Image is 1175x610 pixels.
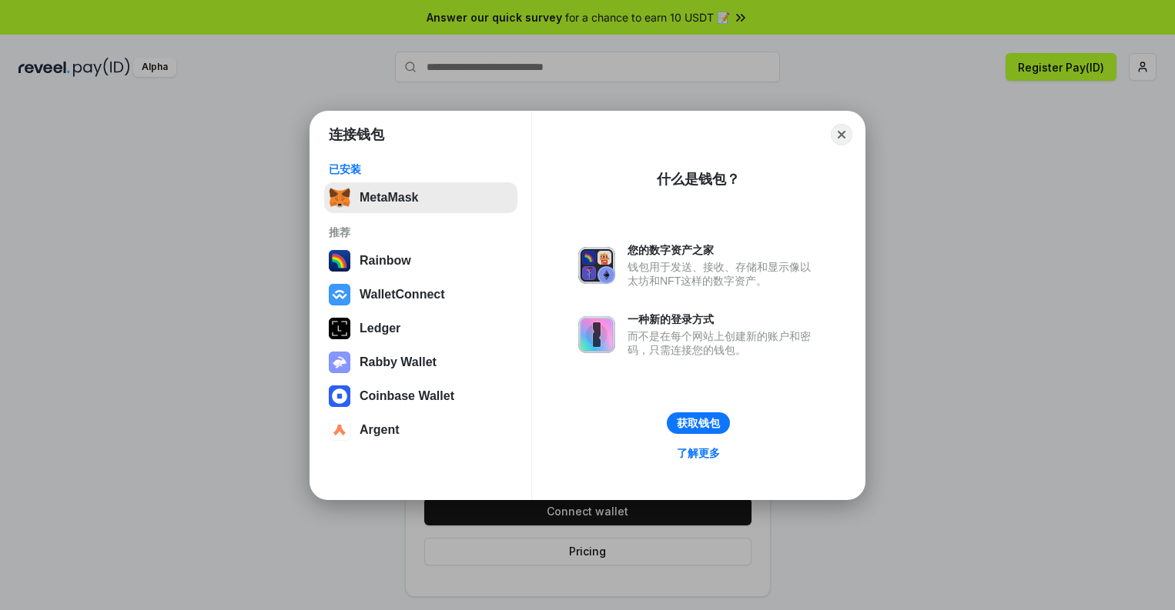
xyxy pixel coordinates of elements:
img: svg+xml,%3Csvg%20width%3D%2228%22%20height%3D%2228%22%20viewBox%3D%220%200%2028%2028%22%20fill%3D... [329,419,350,441]
div: Rainbow [360,254,411,268]
div: Rabby Wallet [360,355,437,369]
img: svg+xml,%3Csvg%20xmlns%3D%22http%3A%2F%2Fwww.w3.org%2F2000%2Fsvg%22%20width%3D%2228%22%20height%3... [329,318,350,339]
div: 而不是在每个网站上创建新的账户和密码，只需连接您的钱包。 [628,329,818,357]
img: svg+xml,%3Csvg%20width%3D%2228%22%20height%3D%2228%22%20viewBox%3D%220%200%2028%2028%22%20fill%3D... [329,284,350,305]
div: 您的数字资产之家 [628,243,818,257]
button: Rabby Wallet [324,347,517,378]
a: 了解更多 [668,443,729,463]
div: Argent [360,423,400,437]
img: svg+xml,%3Csvg%20width%3D%22120%22%20height%3D%22120%22%20viewBox%3D%220%200%20120%20120%22%20fil... [329,250,350,272]
div: 什么是钱包？ [657,170,740,188]
div: 一种新的登录方式 [628,312,818,326]
img: svg+xml,%3Csvg%20fill%3D%22none%22%20height%3D%2233%22%20viewBox%3D%220%200%2035%2033%22%20width%... [329,187,350,208]
button: MetaMask [324,182,517,213]
img: svg+xml,%3Csvg%20xmlns%3D%22http%3A%2F%2Fwww.w3.org%2F2000%2Fsvg%22%20fill%3D%22none%22%20viewBox... [578,247,615,284]
button: 获取钱包 [667,412,730,434]
h1: 连接钱包 [329,125,384,144]
img: svg+xml,%3Csvg%20width%3D%2228%22%20height%3D%2228%22%20viewBox%3D%220%200%2028%2028%22%20fill%3D... [329,385,350,407]
button: Coinbase Wallet [324,381,517,412]
button: Rainbow [324,245,517,276]
div: 已安装 [329,162,513,176]
button: WalletConnect [324,279,517,310]
button: Argent [324,415,517,445]
div: 钱包用于发送、接收、存储和显示像以太坊和NFT这样的数字资产。 [628,260,818,288]
div: Ledger [360,322,400,335]
div: 了解更多 [677,446,720,460]
div: MetaMask [360,191,418,205]
img: svg+xml,%3Csvg%20xmlns%3D%22http%3A%2F%2Fwww.w3.org%2F2000%2Fsvg%22%20fill%3D%22none%22%20viewBox... [578,316,615,353]
button: Ledger [324,313,517,344]
div: 获取钱包 [677,416,720,430]
div: 推荐 [329,225,513,239]
div: Coinbase Wallet [360,389,454,403]
img: svg+xml,%3Csvg%20xmlns%3D%22http%3A%2F%2Fwww.w3.org%2F2000%2Fsvg%22%20fill%3D%22none%22%20viewBox... [329,352,350,373]
button: Close [831,124,852,145]
div: WalletConnect [360,288,445,302]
